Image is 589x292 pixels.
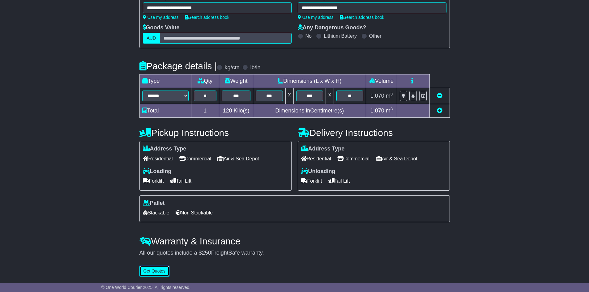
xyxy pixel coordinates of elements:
[176,208,213,218] span: Non Stackable
[191,104,219,118] td: 1
[250,64,260,71] label: lb/in
[370,108,384,114] span: 1.070
[101,285,191,290] span: © One World Courier 2025. All rights reserved.
[185,15,229,20] a: Search address book
[366,74,397,88] td: Volume
[143,33,160,44] label: AUD
[139,128,292,138] h4: Pickup Instructions
[376,154,417,163] span: Air & Sea Depot
[139,266,170,277] button: Get Quotes
[143,154,173,163] span: Residential
[143,168,172,175] label: Loading
[298,24,366,31] label: Any Dangerous Goods?
[202,250,211,256] span: 250
[301,146,345,152] label: Address Type
[143,208,169,218] span: Stackable
[139,236,450,246] h4: Warranty & Insurance
[326,88,334,104] td: x
[143,15,179,20] a: Use my address
[328,176,350,186] span: Tail Lift
[324,33,357,39] label: Lithium Battery
[143,200,165,207] label: Pallet
[170,176,192,186] span: Tail Lift
[301,168,335,175] label: Unloading
[391,92,393,96] sup: 3
[391,107,393,111] sup: 3
[305,33,312,39] label: No
[139,74,191,88] td: Type
[179,154,211,163] span: Commercial
[285,88,293,104] td: x
[143,176,164,186] span: Forklift
[298,128,450,138] h4: Delivery Instructions
[139,61,217,71] h4: Package details |
[437,93,442,99] a: Remove this item
[369,33,382,39] label: Other
[191,74,219,88] td: Qty
[253,104,366,118] td: Dimensions in Centimetre(s)
[386,108,393,114] span: m
[223,108,232,114] span: 120
[224,64,239,71] label: kg/cm
[370,93,384,99] span: 1.070
[139,104,191,118] td: Total
[143,146,186,152] label: Address Type
[437,108,442,114] a: Add new item
[253,74,366,88] td: Dimensions (L x W x H)
[337,154,369,163] span: Commercial
[301,154,331,163] span: Residential
[219,104,253,118] td: Kilo(s)
[143,24,180,31] label: Goods Value
[340,15,384,20] a: Search address book
[298,15,334,20] a: Use my address
[139,250,450,256] div: All our quotes include a $ FreightSafe warranty.
[219,74,253,88] td: Weight
[217,154,259,163] span: Air & Sea Depot
[301,176,322,186] span: Forklift
[386,93,393,99] span: m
